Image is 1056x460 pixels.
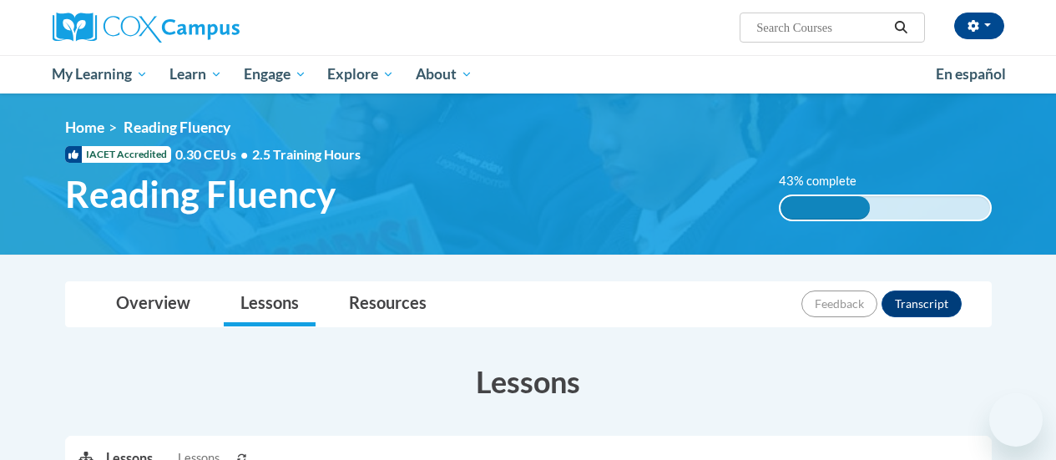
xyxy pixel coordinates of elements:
a: Learn [159,55,233,94]
span: About [416,64,472,84]
span: Engage [244,64,306,84]
span: Learn [169,64,222,84]
button: Feedback [801,291,877,317]
div: 43% complete [781,196,871,220]
span: Reading Fluency [124,119,230,136]
iframe: Button to launch messaging window [989,393,1043,447]
a: About [405,55,483,94]
span: • [240,146,248,162]
span: 0.30 CEUs [175,145,252,164]
span: En español [936,65,1006,83]
label: 43% complete [779,172,875,190]
input: Search Courses [755,18,888,38]
button: Transcript [882,291,962,317]
a: Engage [233,55,317,94]
button: Search [888,18,913,38]
button: Account Settings [954,13,1004,39]
span: Reading Fluency [65,172,336,216]
img: Cox Campus [53,13,240,43]
a: Overview [99,282,207,326]
span: Explore [327,64,394,84]
span: 2.5 Training Hours [252,146,361,162]
h3: Lessons [65,361,992,402]
a: En español [925,57,1017,92]
a: Resources [332,282,443,326]
a: Home [65,119,104,136]
a: Cox Campus [53,13,353,43]
div: Main menu [40,55,1017,94]
a: My Learning [42,55,159,94]
a: Explore [316,55,405,94]
span: IACET Accredited [65,146,171,163]
a: Lessons [224,282,316,326]
span: My Learning [52,64,148,84]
